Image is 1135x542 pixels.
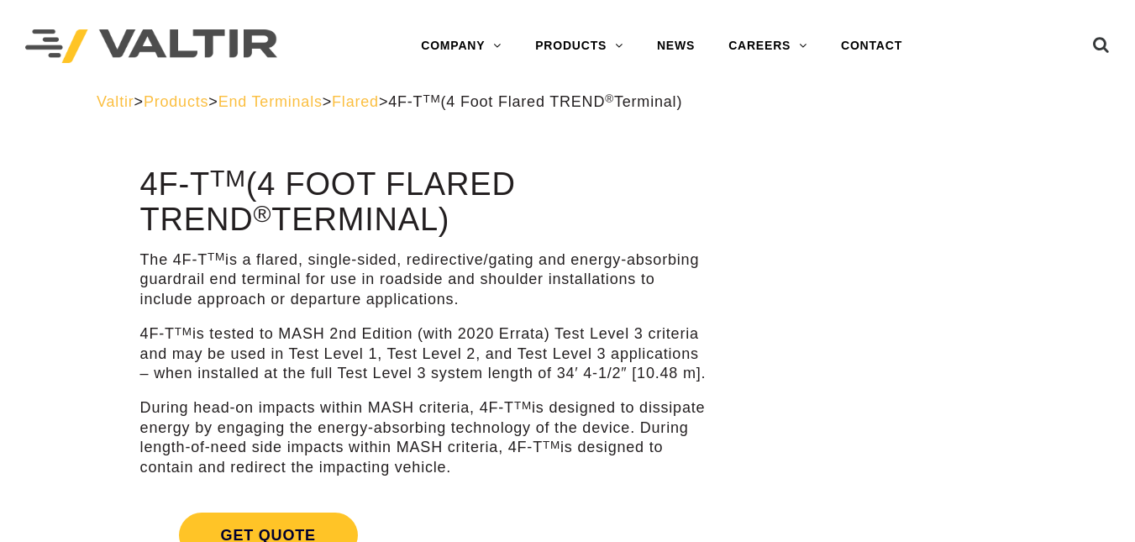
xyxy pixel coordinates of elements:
a: End Terminals [218,93,323,110]
sup: TM [423,92,440,105]
sup: TM [208,250,225,263]
a: NEWS [640,29,712,63]
sup: ® [253,200,271,227]
sup: TM [543,439,560,451]
a: Flared [332,93,379,110]
p: 4F-T is tested to MASH 2nd Edition (with 2020 Errata) Test Level 3 criteria and may be used in Te... [140,324,712,383]
a: PRODUCTS [518,29,640,63]
p: During head-on impacts within MASH criteria, 4F-T is designed to dissipate energy by engaging the... [140,398,712,477]
img: Valtir [25,29,277,64]
p: The 4F-T is a flared, single-sided, redirective/gating and energy-absorbing guardrail end termina... [140,250,712,309]
sup: TM [210,165,246,192]
a: CAREERS [712,29,824,63]
span: 4F-T (4 Foot Flared TREND Terminal) [388,93,682,110]
a: Valtir [97,93,134,110]
sup: TM [175,325,192,338]
h1: 4F-T (4 Foot Flared TREND Terminal) [140,167,712,238]
a: Products [144,93,208,110]
sup: ® [605,92,614,105]
div: > > > > [97,92,1038,112]
a: CONTACT [824,29,919,63]
sup: TM [514,399,532,412]
a: COMPANY [404,29,518,63]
